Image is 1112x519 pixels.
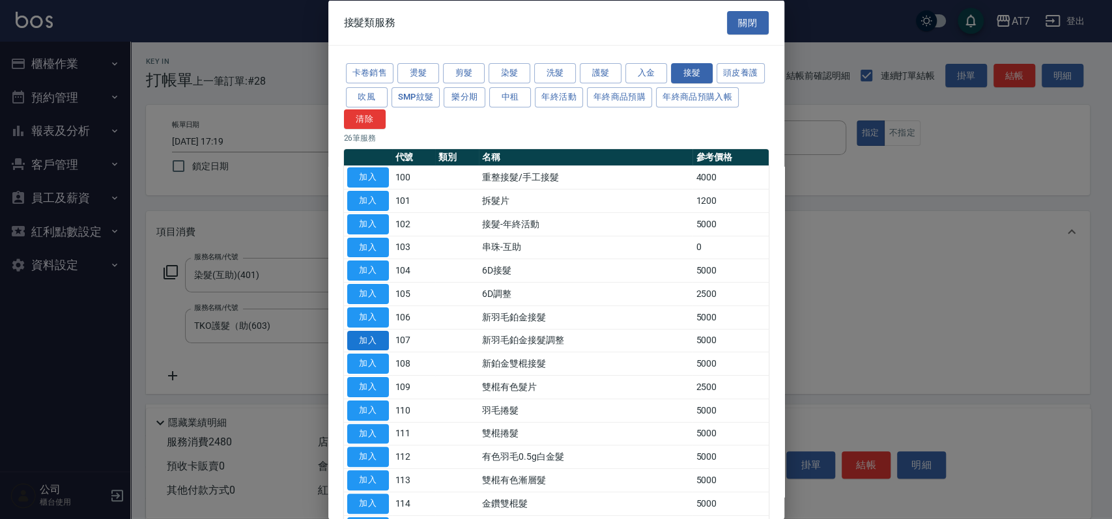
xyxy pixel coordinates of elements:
[692,305,768,329] td: 5000
[479,329,692,352] td: 新羽毛鉑金接髮調整
[479,236,692,259] td: 串珠-互助
[625,63,667,83] button: 入金
[347,377,389,397] button: 加入
[692,329,768,352] td: 5000
[392,468,436,492] td: 113
[397,63,439,83] button: 燙髮
[692,165,768,189] td: 4000
[347,214,389,234] button: 加入
[392,259,436,282] td: 104
[479,189,692,212] td: 拆髮片
[479,352,692,375] td: 新鉑金雙棍接髮
[392,399,436,422] td: 110
[443,63,485,83] button: 剪髮
[671,63,713,83] button: 接髮
[347,307,389,327] button: 加入
[347,191,389,211] button: 加入
[580,63,621,83] button: 護髮
[435,149,479,166] th: 類別
[587,87,652,107] button: 年終商品預購
[392,282,436,305] td: 105
[717,63,765,83] button: 頭皮養護
[534,63,576,83] button: 洗髮
[347,167,389,188] button: 加入
[692,375,768,399] td: 2500
[347,423,389,443] button: 加入
[392,422,436,445] td: 111
[692,445,768,468] td: 5000
[347,354,389,374] button: 加入
[346,87,388,107] button: 吹風
[479,149,692,166] th: 名稱
[479,445,692,468] td: 有色羽毛0.5g白金髮
[479,259,692,282] td: 6D接髮
[392,189,436,212] td: 101
[692,259,768,282] td: 5000
[479,375,692,399] td: 雙棍有色髮片
[344,109,386,129] button: 清除
[347,260,389,281] button: 加入
[444,87,485,107] button: 樂分期
[692,212,768,236] td: 5000
[727,10,769,35] button: 關閉
[479,282,692,305] td: 6D調整
[344,16,396,29] span: 接髮類服務
[392,212,436,236] td: 102
[392,375,436,399] td: 109
[692,236,768,259] td: 0
[392,445,436,468] td: 112
[489,87,531,107] button: 中租
[692,422,768,445] td: 5000
[479,165,692,189] td: 重整接髮/手工接髮
[692,468,768,492] td: 5000
[479,422,692,445] td: 雙棍捲髮
[346,63,394,83] button: 卡卷銷售
[692,282,768,305] td: 2500
[392,149,436,166] th: 代號
[347,330,389,350] button: 加入
[692,352,768,375] td: 5000
[535,87,583,107] button: 年終活動
[392,305,436,329] td: 106
[692,149,768,166] th: 參考價格
[347,237,389,257] button: 加入
[656,87,739,107] button: 年終商品預購入帳
[392,492,436,515] td: 114
[392,352,436,375] td: 108
[479,212,692,236] td: 接髮-年終活動
[347,284,389,304] button: 加入
[479,468,692,492] td: 雙棍有色漸層髮
[344,132,769,144] p: 26 筆服務
[347,447,389,467] button: 加入
[692,492,768,515] td: 5000
[392,87,440,107] button: SMP紋髮
[489,63,530,83] button: 染髮
[392,236,436,259] td: 103
[479,492,692,515] td: 金鑽雙棍髮
[347,400,389,420] button: 加入
[692,189,768,212] td: 1200
[392,165,436,189] td: 100
[692,399,768,422] td: 5000
[392,329,436,352] td: 107
[479,399,692,422] td: 羽毛捲髮
[479,305,692,329] td: 新羽毛鉑金接髮
[347,470,389,490] button: 加入
[347,493,389,513] button: 加入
